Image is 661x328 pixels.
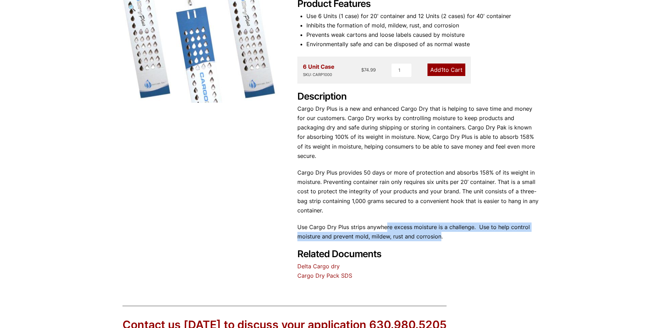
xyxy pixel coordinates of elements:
p: Cargo Dry Plus is a new and enhanced Cargo Dry that is helping to save time and money for our cus... [297,104,539,161]
div: SKU: CARP1000 [303,72,334,78]
p: Use Cargo Dry Plus strips anywhere excess moisture is a challenge. Use to help control moisture a... [297,222,539,241]
span: $ [361,67,364,73]
bdi: 74.99 [361,67,376,73]
li: Prevents weak cartons and loose labels caused by moisture [306,30,539,40]
span: 🔍 [128,4,136,11]
a: Add1to Cart [427,64,465,76]
li: Use 6 Units (1 case) for 20' container and 12 Units (2 cases) for 40' container [306,11,539,21]
div: 6 Unit Case [303,62,334,78]
li: Environmentally safe and can be disposed of as normal waste [306,40,539,49]
a: Delta Cargo dry [297,263,340,270]
h2: Description [297,91,539,102]
span: 1 [441,66,443,73]
a: Cargo Dry Pack SDS [297,272,352,279]
p: Cargo Dry Plus provides 50 days or more of protection and absorbs 158% of its weight in moisture.... [297,168,539,215]
li: Inhibits the formation of mold, mildew, rust, and corrosion [306,21,539,30]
